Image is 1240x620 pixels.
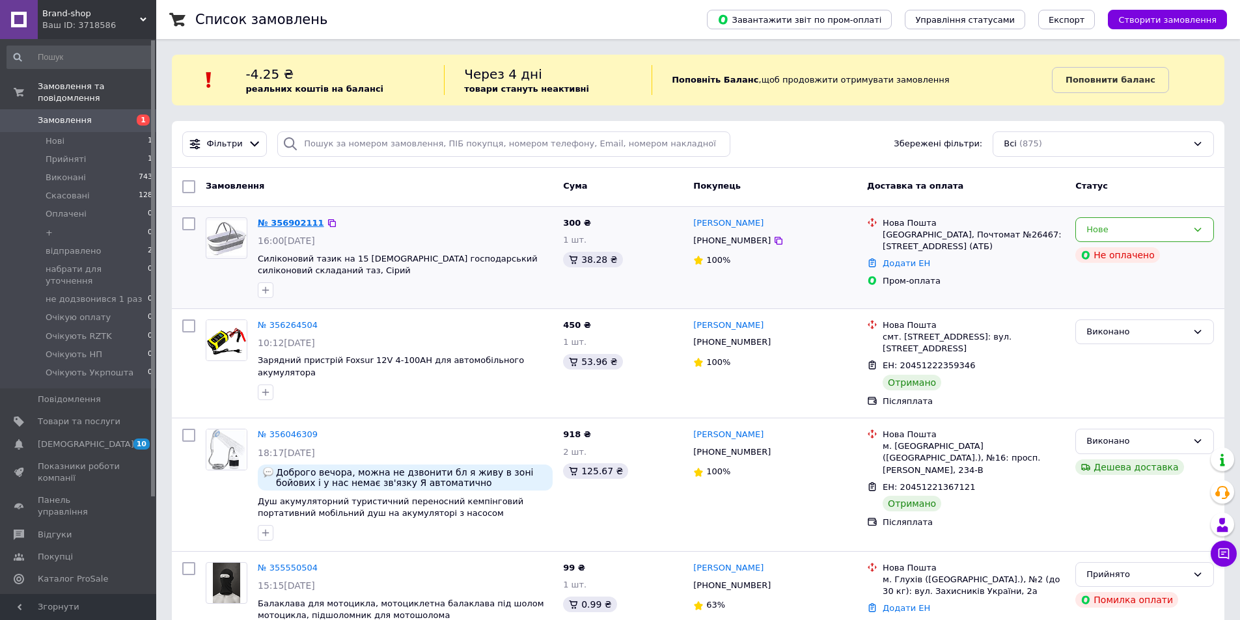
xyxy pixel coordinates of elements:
[148,330,152,342] span: 0
[148,227,152,239] span: 0
[883,440,1065,476] div: м. [GEOGRAPHIC_DATA] ([GEOGRAPHIC_DATA].), №16: просп. [PERSON_NAME], 234-В
[207,138,243,150] span: Фільтри
[883,429,1065,440] div: Нова Пошта
[563,218,591,228] span: 300 ₴
[46,227,53,239] span: +
[206,181,264,191] span: Замовлення
[258,254,538,276] span: Силіконовий тазик на 15 [DEMOGRAPHIC_DATA] господарський силіконовий складаний таз, Сірий
[195,12,327,27] h1: Список замовлень
[563,235,586,245] span: 1 шт.
[206,217,247,259] a: Фото товару
[258,236,315,246] span: 16:00[DATE]
[1049,15,1085,25] span: Експорт
[883,217,1065,229] div: Нова Пошта
[46,263,148,287] span: набрати для уточнення
[883,517,1065,528] div: Післяплата
[38,494,120,518] span: Панель управління
[883,258,930,268] a: Додати ЕН
[1075,247,1159,263] div: Не оплачено
[206,562,247,604] a: Фото товару
[1108,10,1227,29] button: Створити замовлення
[1004,138,1017,150] span: Всі
[258,355,524,377] a: Зарядний пристрій Foxsur 12V 4-100AH для автомобільного акумулятора
[246,66,294,82] span: -4.25 ₴
[693,319,764,332] a: [PERSON_NAME]
[563,337,586,347] span: 1 шт.
[258,320,318,330] a: № 356264504
[148,312,152,323] span: 0
[1038,10,1095,29] button: Експорт
[915,15,1015,25] span: Управління статусами
[1211,541,1237,567] button: Чат з покупцем
[563,597,616,612] div: 0.99 ₴
[38,529,72,541] span: Відгуки
[148,293,152,305] span: 0
[258,563,318,573] a: № 355550504
[905,10,1025,29] button: Управління статусами
[258,580,315,591] span: 15:15[DATE]
[1066,75,1155,85] b: Поповнити баланс
[1075,592,1178,608] div: Помилка оплати
[563,463,628,479] div: 125.67 ₴
[717,14,881,25] span: Завантажити звіт по пром-оплаті
[1086,223,1187,237] div: Нове
[199,70,219,90] img: :exclamation:
[693,217,764,230] a: [PERSON_NAME]
[464,84,589,94] b: товари стануть неактивні
[672,75,758,85] b: Поповніть Баланс
[258,496,523,519] a: Душ акумуляторний туристичний переносний кемпінговий портативний мобільний душ на акумуляторі з н...
[46,154,86,165] span: Прийняті
[38,81,156,104] span: Замовлення та повідомлення
[206,221,247,256] img: Фото товару
[38,115,92,126] span: Замовлення
[563,447,586,457] span: 2 шт.
[46,312,111,323] span: Очікую оплату
[139,190,152,202] span: 128
[258,338,315,348] span: 10:12[DATE]
[693,447,771,457] span: [PHONE_NUMBER]
[563,252,622,267] div: 38.28 ₴
[883,331,1065,355] div: смт. [STREET_ADDRESS]: вул. [STREET_ADDRESS]
[46,349,102,360] span: Очікують НП
[693,580,771,590] span: [PHONE_NUMBER]
[38,416,120,427] span: Товари та послуги
[706,600,725,610] span: 63%
[137,115,150,126] span: 1
[148,349,152,360] span: 0
[1086,325,1187,339] div: Виконано
[46,293,142,305] span: не додзвонився 1 раз
[1075,459,1183,475] div: Дешева доставка
[263,467,273,478] img: :speech_balloon:
[258,429,318,439] a: № 356046309
[139,172,152,183] span: 743
[563,354,622,370] div: 53.96 ₴
[563,181,587,191] span: Cума
[258,448,315,458] span: 18:17[DATE]
[258,218,324,228] a: № 356902111
[1075,181,1108,191] span: Статус
[38,573,108,585] span: Каталог ProSale
[867,181,963,191] span: Доставка та оплата
[883,496,941,511] div: Отримано
[148,154,152,165] span: 1
[46,135,64,147] span: Нові
[464,66,542,82] span: Через 4 дні
[246,84,384,94] b: реальних коштів на балансі
[46,245,101,257] span: відправлено
[563,320,591,330] span: 450 ₴
[46,330,112,342] span: Очікують RZTK
[1095,14,1227,24] a: Створити замовлення
[1086,568,1187,582] div: Прийнято
[148,245,152,257] span: 2
[693,429,764,441] a: [PERSON_NAME]
[46,367,133,379] span: Очікують Укрпошта
[883,229,1065,252] div: [GEOGRAPHIC_DATA], Почтомат №26467: [STREET_ADDRESS] (АТБ)
[7,46,154,69] input: Пошук
[1086,435,1187,448] div: Виконано
[563,580,586,589] span: 1 шт.
[206,429,247,470] a: Фото товару
[133,438,150,450] span: 10
[883,482,975,492] span: ЕН: 20451221367121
